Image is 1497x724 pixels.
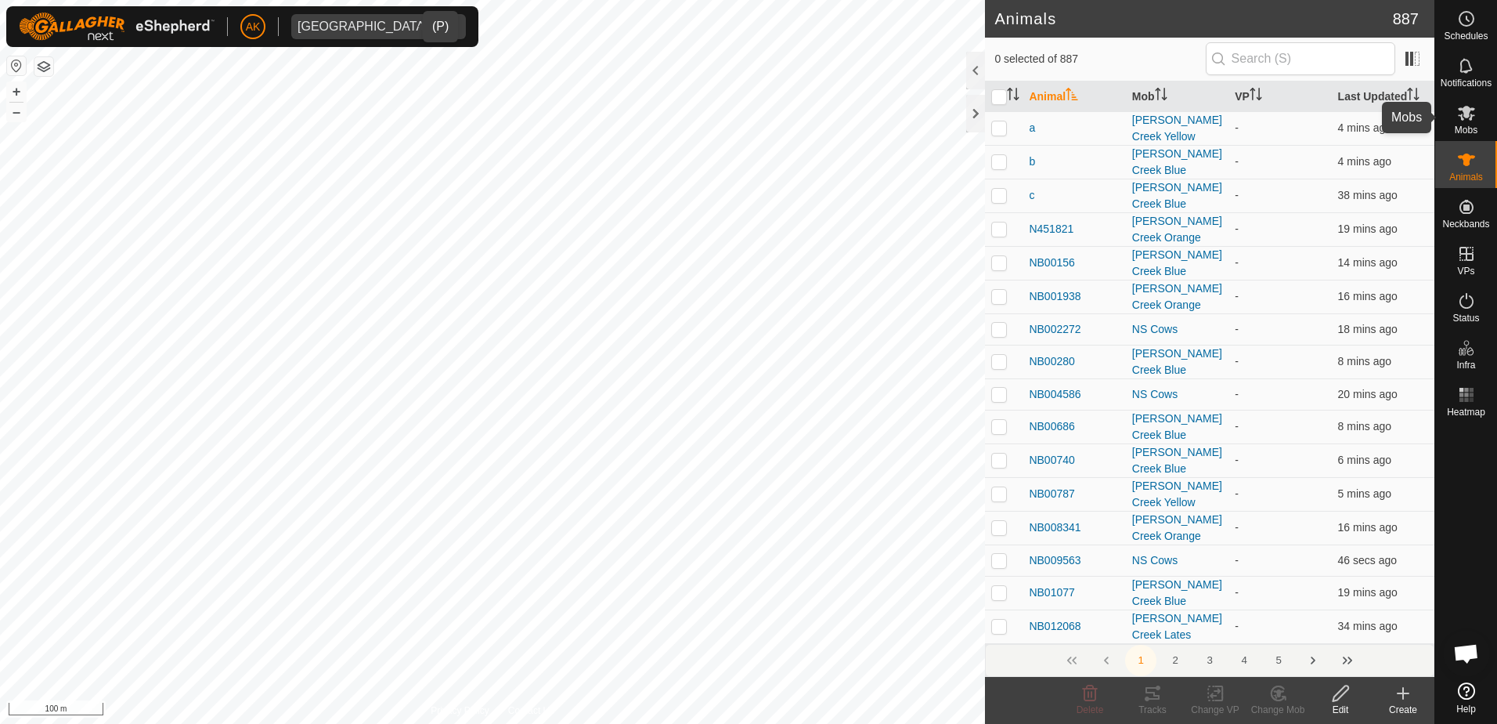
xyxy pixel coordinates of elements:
[1338,155,1391,168] span: 13 Oct 2025, 2:55 pm
[1235,521,1239,534] app-display-virtual-paddock-transition: -
[1029,187,1034,204] span: c
[1235,355,1239,367] app-display-virtual-paddock-transition: -
[1338,554,1398,567] span: 13 Oct 2025, 2:59 pm
[1443,630,1490,677] div: Open chat
[1132,552,1222,569] div: NS Cows
[1029,255,1074,271] span: NB00156
[1235,454,1239,466] app-display-virtual-paddock-transition: -
[1338,290,1398,302] span: 13 Oct 2025, 2:43 pm
[1338,420,1391,433] span: 13 Oct 2025, 2:51 pm
[994,9,1392,28] h2: Animals
[1338,454,1391,466] span: 13 Oct 2025, 2:53 pm
[1297,645,1329,676] button: Next Page
[1029,519,1080,536] span: NB008341
[1455,125,1477,135] span: Mobs
[1338,189,1398,201] span: 13 Oct 2025, 2:21 pm
[1184,703,1246,717] div: Change VP
[1235,586,1239,599] app-display-virtual-paddock-transition: -
[1338,323,1398,335] span: 13 Oct 2025, 2:41 pm
[1235,420,1239,433] app-display-virtual-paddock-transition: -
[1338,586,1398,599] span: 13 Oct 2025, 2:40 pm
[1228,645,1260,676] button: 4
[1235,323,1239,335] app-display-virtual-paddock-transition: -
[1132,644,1222,677] div: [PERSON_NAME] Creek Blue
[431,704,489,718] a: Privacy Policy
[1235,554,1239,567] app-display-virtual-paddock-transition: -
[1442,219,1489,229] span: Neckbands
[1126,81,1228,112] th: Mob
[1121,703,1184,717] div: Tracks
[246,19,261,35] span: AK
[1235,189,1239,201] app-display-virtual-paddock-transition: -
[1407,90,1419,103] p-sorticon: Activate to sort
[1447,407,1485,417] span: Heatmap
[1338,487,1391,500] span: 13 Oct 2025, 2:54 pm
[1132,478,1222,511] div: [PERSON_NAME] Creek Yellow
[1235,121,1239,134] app-display-virtual-paddock-transition: -
[1029,418,1074,435] span: NB00686
[1332,81,1434,112] th: Last Updated
[1132,577,1222,610] div: [PERSON_NAME] Creek Blue
[994,51,1205,67] span: 0 selected of 887
[1132,112,1222,145] div: [PERSON_NAME] Creek Yellow
[1132,512,1222,545] div: [PERSON_NAME] Creek Orange
[1029,452,1074,469] span: NB00740
[1228,81,1331,112] th: VP
[1132,411,1222,443] div: [PERSON_NAME] Creek Blue
[1132,386,1222,403] div: NS Cows
[1132,346,1222,378] div: [PERSON_NAME] Creek Blue
[1077,704,1104,715] span: Delete
[1132,247,1222,280] div: [PERSON_NAME] Creek Blue
[1132,321,1222,338] div: NS Cows
[1132,610,1222,643] div: [PERSON_NAME] Creek Lates
[1194,645,1225,676] button: 3
[1332,645,1363,676] button: Last Page
[291,14,435,39] span: Waipori Station
[1160,645,1191,676] button: 2
[1023,81,1125,112] th: Animal
[1338,223,1398,235] span: 13 Oct 2025, 2:40 pm
[1435,676,1497,720] a: Help
[1125,645,1156,676] button: 1
[1132,179,1222,212] div: [PERSON_NAME] Creek Blue
[19,13,215,41] img: Gallagher Logo
[298,20,428,33] div: [GEOGRAPHIC_DATA]
[1029,120,1035,136] span: a
[1235,155,1239,168] app-display-virtual-paddock-transition: -
[1250,90,1262,103] p-sorticon: Activate to sort
[1338,521,1398,534] span: 13 Oct 2025, 2:43 pm
[1456,704,1476,714] span: Help
[1029,221,1073,237] span: N451821
[1456,360,1475,370] span: Infra
[7,103,26,121] button: –
[1393,7,1419,31] span: 887
[1029,353,1074,370] span: NB00280
[1235,487,1239,500] app-display-virtual-paddock-transition: -
[1029,552,1080,569] span: NB009563
[1309,703,1372,717] div: Edit
[1029,618,1080,635] span: NB012068
[1066,90,1078,103] p-sorticon: Activate to sort
[1449,172,1483,182] span: Animals
[1132,146,1222,179] div: [PERSON_NAME] Creek Blue
[1206,42,1395,75] input: Search (S)
[1452,313,1479,323] span: Status
[1029,486,1074,502] span: NB00787
[1444,31,1488,41] span: Schedules
[1235,388,1239,400] app-display-virtual-paddock-transition: -
[1235,223,1239,235] app-display-virtual-paddock-transition: -
[1029,386,1080,403] span: NB004586
[1132,213,1222,246] div: [PERSON_NAME] Creek Orange
[1372,703,1434,717] div: Create
[1155,90,1167,103] p-sorticon: Activate to sort
[1029,321,1080,338] span: NB002272
[1338,388,1398,400] span: 13 Oct 2025, 2:39 pm
[1338,620,1398,632] span: 13 Oct 2025, 2:25 pm
[1029,585,1074,601] span: NB01077
[1029,154,1035,170] span: b
[508,704,554,718] a: Contact Us
[1132,281,1222,313] div: [PERSON_NAME] Creek Orange
[1132,444,1222,477] div: [PERSON_NAME] Creek Blue
[1338,256,1398,269] span: 13 Oct 2025, 2:45 pm
[34,57,53,76] button: Map Layers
